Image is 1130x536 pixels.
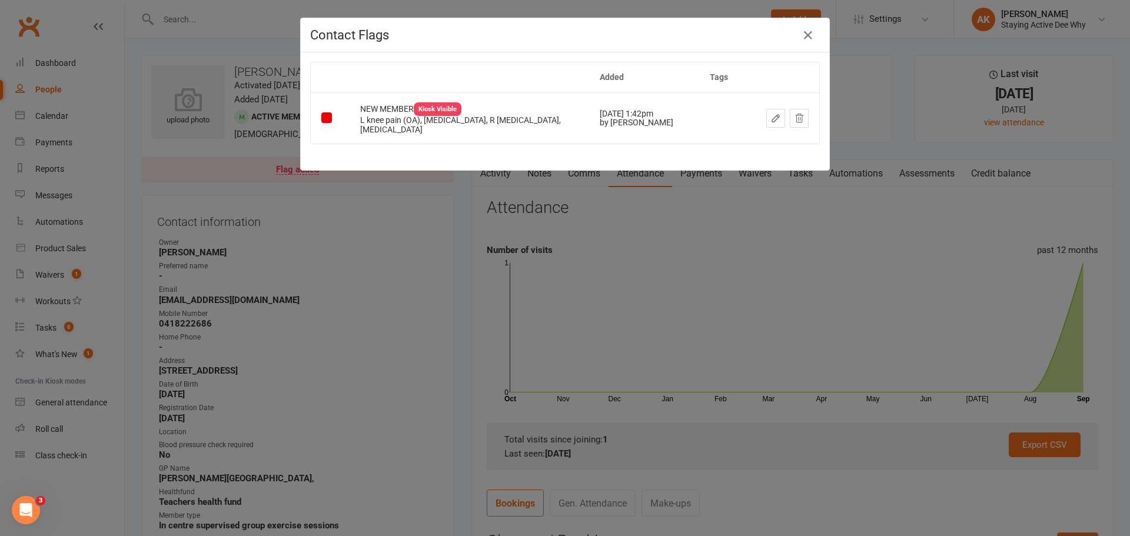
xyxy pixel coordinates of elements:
[36,496,45,505] span: 3
[589,92,699,144] td: [DATE] 1:42pm by [PERSON_NAME]
[360,104,461,114] span: NEW MEMBER
[790,109,809,128] button: Dismiss this flag
[414,102,461,116] div: Kiosk Visible
[589,62,699,92] th: Added
[12,496,40,524] iframe: Intercom live chat
[799,26,817,45] button: Close
[360,116,579,134] div: L knee pain (OA), [MEDICAL_DATA], R [MEDICAL_DATA], [MEDICAL_DATA]
[310,28,820,42] h4: Contact Flags
[699,62,745,92] th: Tags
